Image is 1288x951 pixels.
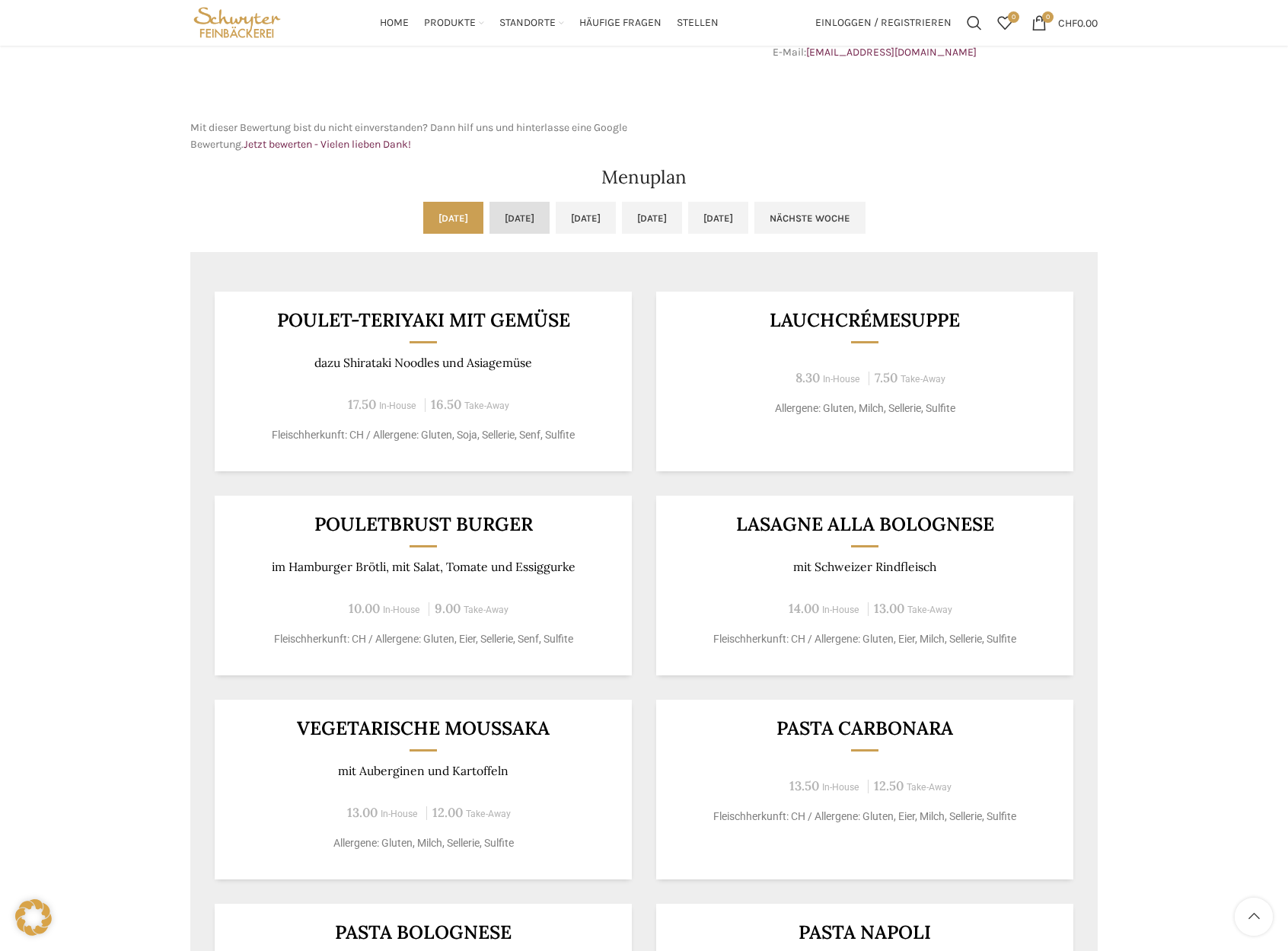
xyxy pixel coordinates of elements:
[675,719,1055,738] h3: Pasta Carbonara
[464,401,509,411] span: Take-Away
[1235,898,1273,936] a: Scroll to top button
[423,202,483,234] a: [DATE]
[874,777,904,794] span: 12.50
[822,782,859,793] span: In-House
[1042,11,1054,23] span: 0
[808,8,959,38] a: Einloggen / Registrieren
[234,923,614,942] h3: Pasta Bolognese
[234,560,614,574] p: im Hamburger Brötli, mit Salat, Tomate und Essiggurke
[489,202,550,234] a: [DATE]
[874,600,904,617] span: 13.00
[1058,16,1077,29] span: CHF
[815,18,952,28] span: Einloggen / Registrieren
[675,311,1055,330] h3: Lauchcrémesuppe
[234,356,614,370] p: dazu Shirataki Noodles und Asiagemüse
[579,8,662,38] a: Häufige Fragen
[677,16,719,30] span: Stellen
[499,16,556,30] span: Standorte
[822,605,859,615] span: In-House
[688,202,748,234] a: [DATE]
[556,202,616,234] a: [DATE]
[1058,16,1098,29] bdi: 0.00
[677,8,719,38] a: Stellen
[806,46,977,59] a: [EMAIL_ADDRESS][DOMAIN_NAME]
[901,374,945,385] span: Take-Away
[675,560,1055,574] p: mit Schweizer Rindfleisch
[1024,8,1105,38] a: 0 CHF0.00
[383,605,420,615] span: In-House
[424,16,476,30] span: Produkte
[675,923,1055,942] h3: Pasta Napoli
[234,311,614,330] h3: Poulet-Teriyaki mit Gemüse
[380,8,409,38] a: Home
[823,374,860,385] span: In-House
[432,804,463,821] span: 12.00
[234,719,614,738] h3: Vegetarische Moussaka
[234,427,614,443] p: Fleischherkunft: CH / Allergene: Gluten, Soja, Sellerie, Senf, Sulfite
[190,15,284,28] a: Site logo
[464,605,509,615] span: Take-Away
[190,168,1098,187] h2: Menuplan
[990,8,1020,38] div: Meine Wunschliste
[244,138,411,151] a: Jetzt bewerten - Vielen lieben Dank!
[907,605,952,615] span: Take-Away
[347,804,378,821] span: 13.00
[381,809,418,819] span: In-House
[380,16,409,30] span: Home
[579,16,662,30] span: Häufige Fragen
[789,600,819,617] span: 14.00
[675,809,1055,825] p: Fleischherkunft: CH / Allergene: Gluten, Eier, Milch, Sellerie, Sulfite
[754,202,866,234] a: Nächste Woche
[907,782,952,793] span: Take-Away
[424,8,484,38] a: Produkte
[622,202,682,234] a: [DATE]
[431,396,461,413] span: 16.50
[959,8,990,38] a: Suchen
[795,369,820,386] span: 8.30
[190,120,636,154] p: Mit dieser Bewertung bist du nicht einverstanden? Dann hilf uns und hinterlasse eine Google Bewer...
[466,809,511,819] span: Take-Away
[234,764,614,778] p: mit Auberginen und Kartoffeln
[675,515,1055,534] h3: LASAGNE ALLA BOLOGNESE
[349,600,380,617] span: 10.00
[435,600,461,617] span: 9.00
[990,8,1020,38] a: 0
[234,515,614,534] h3: Pouletbrust Burger
[675,401,1055,416] p: Allergene: Gluten, Milch, Sellerie, Sulfite
[234,631,614,647] p: Fleischherkunft: CH / Allergene: Gluten, Eier, Sellerie, Senf, Sulfite
[789,777,819,794] span: 13.50
[1008,11,1019,23] span: 0
[348,396,376,413] span: 17.50
[875,369,897,386] span: 7.50
[379,401,416,411] span: In-House
[499,8,564,38] a: Standorte
[675,631,1055,647] p: Fleischherkunft: CH / Allergene: Gluten, Eier, Milch, Sellerie, Sulfite
[234,835,614,851] p: Allergene: Gluten, Milch, Sellerie, Sulfite
[292,8,808,38] div: Main navigation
